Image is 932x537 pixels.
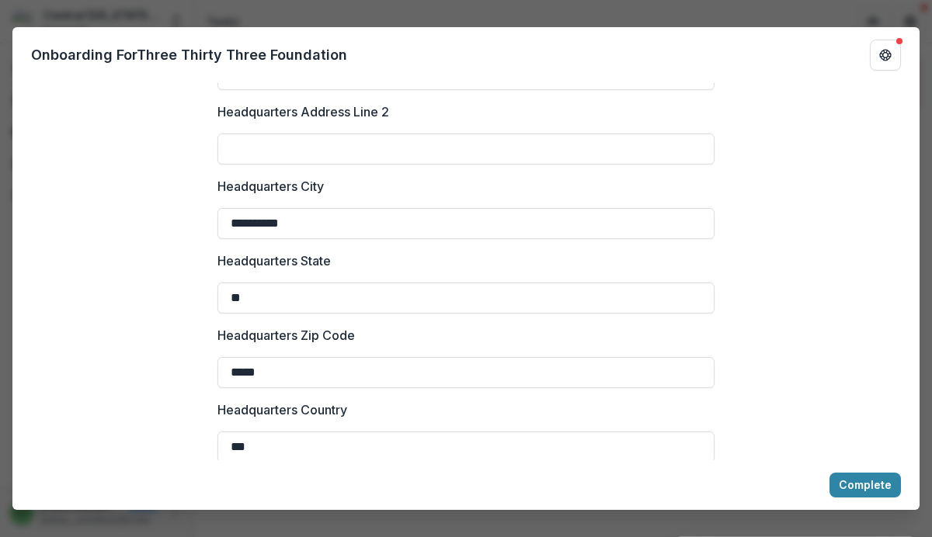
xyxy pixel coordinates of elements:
[31,44,347,65] p: Onboarding For Three Thirty Three Foundation
[217,177,324,196] p: Headquarters City
[217,102,389,121] p: Headquarters Address Line 2
[870,40,901,71] button: Get Help
[217,251,331,270] p: Headquarters State
[217,400,347,419] p: Headquarters Country
[829,473,901,497] button: Complete
[217,326,355,345] p: Headquarters Zip Code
